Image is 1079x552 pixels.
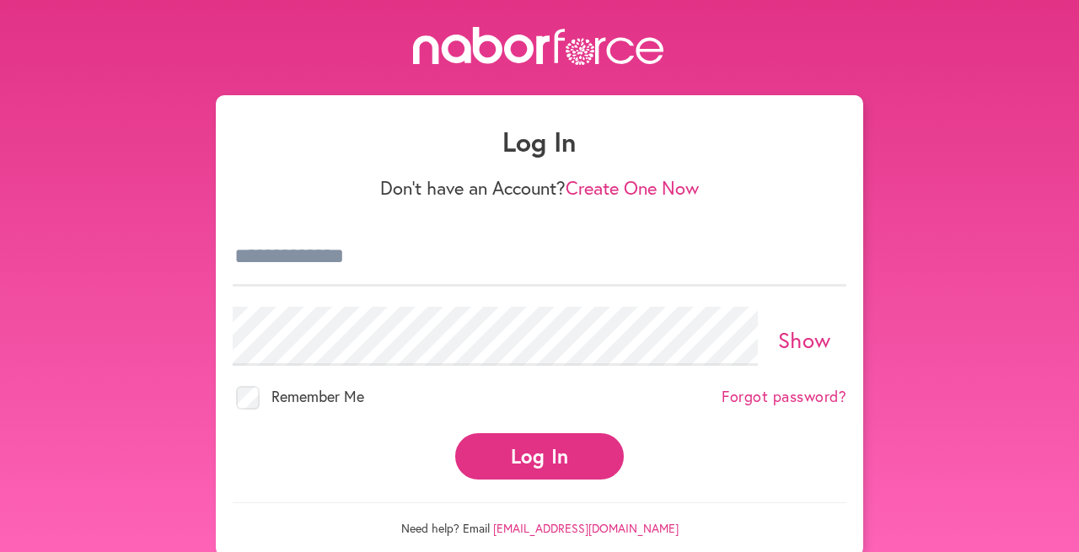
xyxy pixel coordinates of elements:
[455,433,624,480] button: Log In
[722,388,846,406] a: Forgot password?
[566,175,699,200] a: Create One Now
[233,502,846,536] p: Need help? Email
[233,126,846,158] h1: Log In
[493,520,679,536] a: [EMAIL_ADDRESS][DOMAIN_NAME]
[778,325,831,354] a: Show
[271,386,364,406] span: Remember Me
[233,177,846,199] p: Don't have an Account?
